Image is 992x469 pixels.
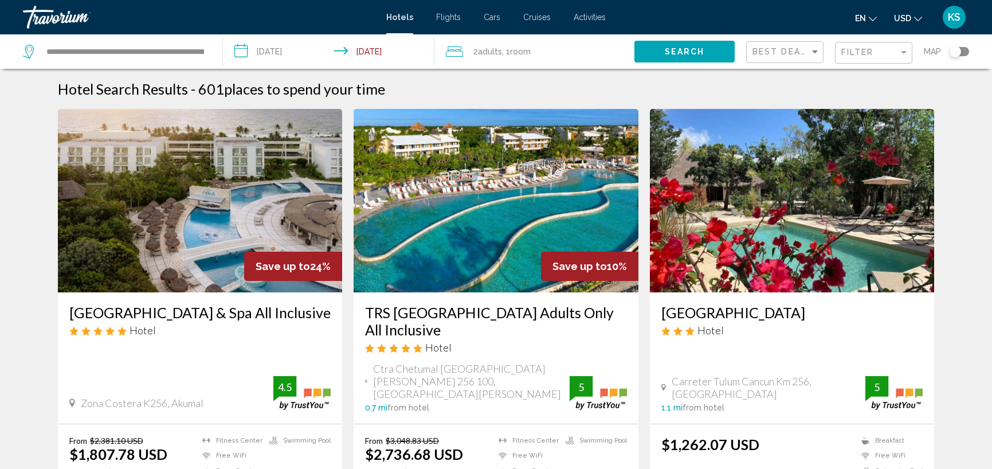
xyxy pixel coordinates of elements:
[856,451,923,461] li: Free WiFi
[865,380,888,394] div: 5
[661,304,923,321] a: [GEOGRAPHIC_DATA]
[197,436,264,445] li: Fitness Center
[354,109,638,292] img: Hotel image
[244,252,342,281] div: 24%
[665,48,705,57] span: Search
[560,436,627,445] li: Swimming Pool
[23,6,375,29] a: Travorium
[541,252,638,281] div: 10%
[365,403,387,412] span: 0.7 mi
[752,48,820,57] mat-select: Sort by
[130,324,156,337] span: Hotel
[661,403,683,412] span: 1.1 mi
[365,341,627,354] div: 5 star Hotel
[894,14,911,23] span: USD
[523,13,551,22] a: Cruises
[256,260,310,272] span: Save up to
[752,47,813,56] span: Best Deals
[948,11,960,23] span: KS
[855,10,877,26] button: Change language
[386,13,413,22] a: Hotels
[387,403,429,412] span: from hotel
[473,44,502,60] span: 2
[58,109,343,292] img: Hotel image
[552,260,607,272] span: Save up to
[478,47,502,56] span: Adults
[198,80,385,97] h2: 601
[661,324,923,337] div: 3 star Hotel
[273,376,331,410] img: trustyou-badge.svg
[69,445,167,463] ins: $1,807.78 USD
[570,380,593,394] div: 5
[924,44,941,60] span: Map
[425,341,452,354] span: Hotel
[493,451,560,461] li: Free WiFi
[224,80,385,97] span: places to spend your time
[436,13,461,22] a: Flights
[69,436,87,445] span: From
[365,304,627,338] a: TRS [GEOGRAPHIC_DATA] Adults Only All Inclusive
[434,34,634,69] button: Travelers: 2 adults, 0 children
[58,80,188,97] h1: Hotel Search Results
[493,436,560,445] li: Fitness Center
[650,109,935,292] img: Hotel image
[510,47,531,56] span: Room
[835,41,912,65] button: Filter
[365,445,463,463] ins: $2,736.68 USD
[69,324,331,337] div: 5 star Hotel
[841,48,874,57] span: Filter
[894,10,922,26] button: Change currency
[373,362,570,400] span: Ctra Chetumal [GEOGRAPHIC_DATA][PERSON_NAME] 256 100, [GEOGRAPHIC_DATA][PERSON_NAME]
[223,34,434,69] button: Check-in date: Dec 14, 2025 Check-out date: Dec 21, 2025
[634,41,735,62] button: Search
[484,13,500,22] a: Cars
[941,46,969,57] button: Toggle map
[197,451,264,461] li: Free WiFi
[574,13,606,22] a: Activities
[865,376,923,410] img: trustyou-badge.svg
[697,324,724,337] span: Hotel
[69,304,331,321] a: [GEOGRAPHIC_DATA] & Spa All Inclusive
[855,14,866,23] span: en
[264,436,331,445] li: Swimming Pool
[939,5,969,29] button: User Menu
[191,80,195,97] span: -
[81,397,203,409] span: Zona Costera K256, Akumal
[672,375,866,400] span: Carreter Tulum Cancun Km 256, [GEOGRAPHIC_DATA]
[386,436,439,445] del: $3,048.83 USD
[570,376,627,410] img: trustyou-badge.svg
[365,436,383,445] span: From
[683,403,724,412] span: from hotel
[502,44,531,60] span: , 1
[661,436,759,453] ins: $1,262.07 USD
[856,436,923,445] li: Breakfast
[90,436,143,445] del: $2,381.10 USD
[273,380,296,394] div: 4.5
